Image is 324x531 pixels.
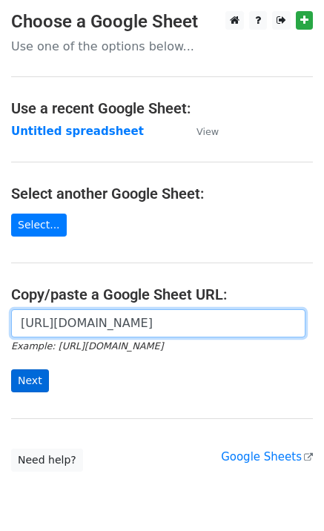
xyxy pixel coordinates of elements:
a: Untitled spreadsheet [11,125,144,138]
p: Use one of the options below... [11,39,313,54]
h3: Choose a Google Sheet [11,11,313,33]
a: View [182,125,219,138]
a: Google Sheets [221,450,313,464]
small: Example: [URL][DOMAIN_NAME] [11,340,163,352]
h4: Use a recent Google Sheet: [11,99,313,117]
a: Select... [11,214,67,237]
h4: Copy/paste a Google Sheet URL: [11,286,313,303]
input: Paste your Google Sheet URL here [11,309,305,337]
h4: Select another Google Sheet: [11,185,313,202]
a: Need help? [11,449,83,472]
input: Next [11,369,49,392]
small: View [196,126,219,137]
